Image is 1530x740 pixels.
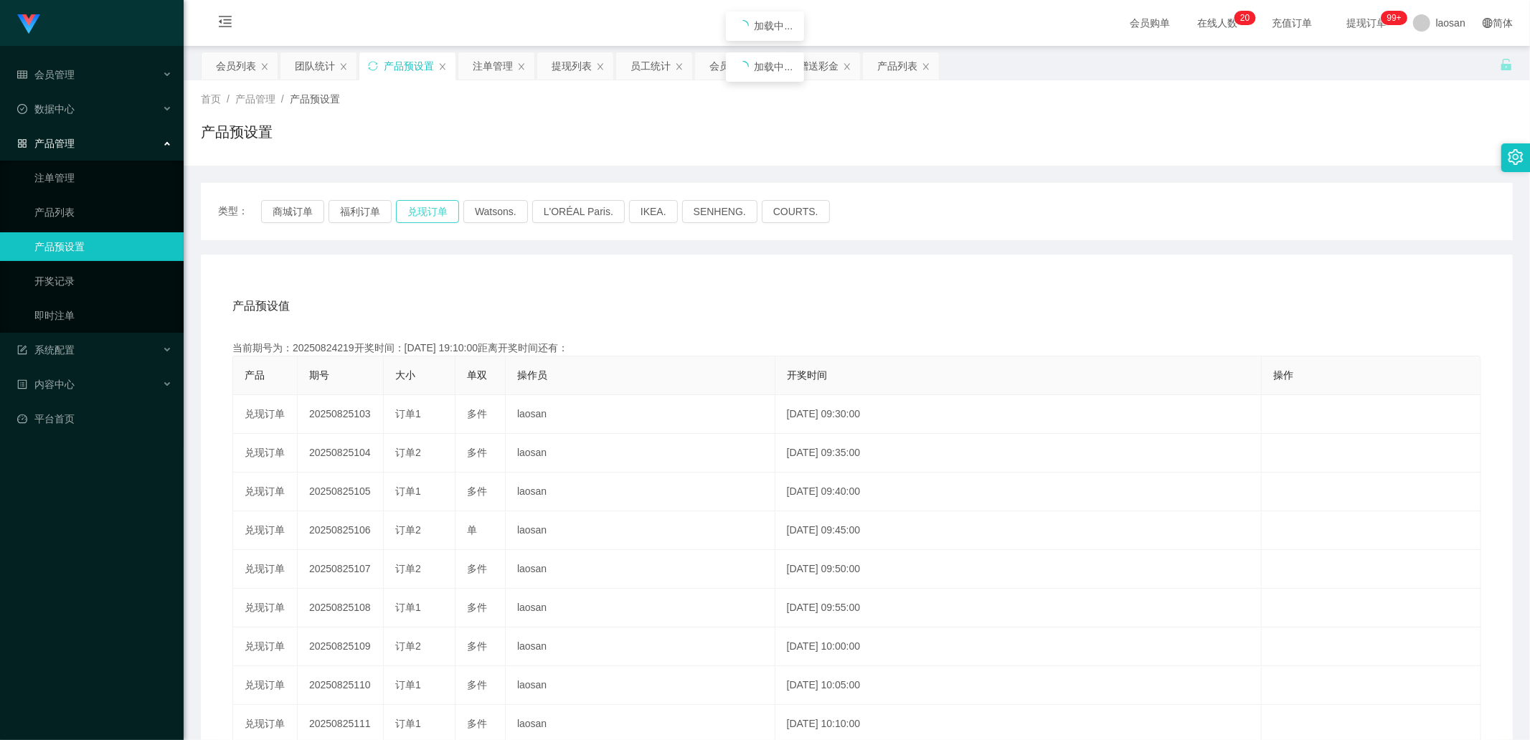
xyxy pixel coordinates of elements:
td: 兑现订单 [233,434,298,473]
span: 订单1 [395,408,421,419]
span: 订单2 [395,524,421,536]
span: 数据中心 [17,103,75,115]
td: 20250825106 [298,511,384,550]
td: laosan [506,434,775,473]
td: 20250825109 [298,627,384,666]
div: 提现列表 [552,52,592,80]
span: 订单1 [395,718,421,729]
span: 单双 [467,369,487,381]
div: 员工统计 [631,52,671,80]
span: 开奖时间 [787,369,827,381]
a: 开奖记录 [34,267,172,295]
button: 商城订单 [261,200,324,223]
div: 赠送彩金 [798,52,839,80]
td: 兑现订单 [233,395,298,434]
td: 兑现订单 [233,511,298,550]
i: 图标: close [438,62,447,71]
td: 20250825107 [298,550,384,589]
td: 20250825110 [298,666,384,705]
i: 图标: close [675,62,684,71]
span: 多件 [467,718,487,729]
i: 图标: unlock [1500,58,1513,71]
span: 期号 [309,369,329,381]
td: laosan [506,589,775,627]
button: IKEA. [629,200,678,223]
td: laosan [506,395,775,434]
span: 多件 [467,563,487,574]
td: laosan [506,473,775,511]
span: 单 [467,524,477,536]
div: 会员加扣款 [709,52,760,80]
span: 产品管理 [17,138,75,149]
td: laosan [506,627,775,666]
div: 会员列表 [216,52,256,80]
p: 0 [1245,11,1250,25]
i: 图标: menu-fold [201,1,250,47]
span: 产品管理 [235,93,275,105]
button: 兑现订单 [396,200,459,223]
img: logo.9652507e.png [17,14,40,34]
i: 图标: form [17,345,27,355]
span: 会员管理 [17,69,75,80]
span: 多件 [467,679,487,691]
span: 产品预设置 [290,93,340,105]
td: 20250825108 [298,589,384,627]
i: 图标: appstore-o [17,138,27,148]
td: [DATE] 09:45:00 [775,511,1262,550]
sup: 947 [1382,11,1407,25]
td: 20250825103 [298,395,384,434]
td: [DATE] 09:50:00 [775,550,1262,589]
i: 图标: close [260,62,269,71]
span: / [281,93,284,105]
div: 当前期号为：20250824219开奖时间：[DATE] 19:10:00距离开奖时间还有： [232,341,1481,356]
span: 订单1 [395,485,421,497]
i: 图标: check-circle-o [17,104,27,114]
td: 20250825105 [298,473,384,511]
button: L'ORÉAL Paris. [532,200,625,223]
span: 订单1 [395,679,421,691]
td: [DATE] 09:40:00 [775,473,1262,511]
i: 图标: table [17,70,27,80]
span: 产品预设值 [232,298,290,315]
i: icon: loading [737,61,749,72]
i: 图标: profile [17,379,27,389]
div: 产品列表 [877,52,917,80]
span: 加载中... [755,20,793,32]
div: 团队统计 [295,52,335,80]
i: 图标: close [922,62,930,71]
button: 福利订单 [329,200,392,223]
span: 订单2 [395,563,421,574]
span: 首页 [201,93,221,105]
td: [DATE] 10:00:00 [775,627,1262,666]
a: 图标: dashboard平台首页 [17,404,172,433]
i: 图标: global [1483,18,1493,28]
div: 注单管理 [473,52,513,80]
td: 兑现订单 [233,473,298,511]
span: 产品 [245,369,265,381]
span: 在线人数 [1191,18,1245,28]
i: 图标: setting [1508,149,1524,165]
td: laosan [506,550,775,589]
sup: 20 [1234,11,1255,25]
i: icon: loading [737,20,749,32]
span: / [227,93,230,105]
td: laosan [506,666,775,705]
i: 图标: close [596,62,605,71]
span: 提现订单 [1340,18,1394,28]
td: 兑现订单 [233,589,298,627]
span: 大小 [395,369,415,381]
i: 图标: close [517,62,526,71]
span: 多件 [467,447,487,458]
span: 操作 [1273,369,1293,381]
td: 兑现订单 [233,627,298,666]
span: 订单2 [395,447,421,458]
a: 即时注单 [34,301,172,330]
button: SENHENG. [682,200,757,223]
td: laosan [506,511,775,550]
td: [DATE] 09:30:00 [775,395,1262,434]
td: 兑现订单 [233,550,298,589]
span: 订单2 [395,640,421,652]
div: 产品预设置 [384,52,434,80]
span: 充值订单 [1265,18,1320,28]
span: 加载中... [755,61,793,72]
